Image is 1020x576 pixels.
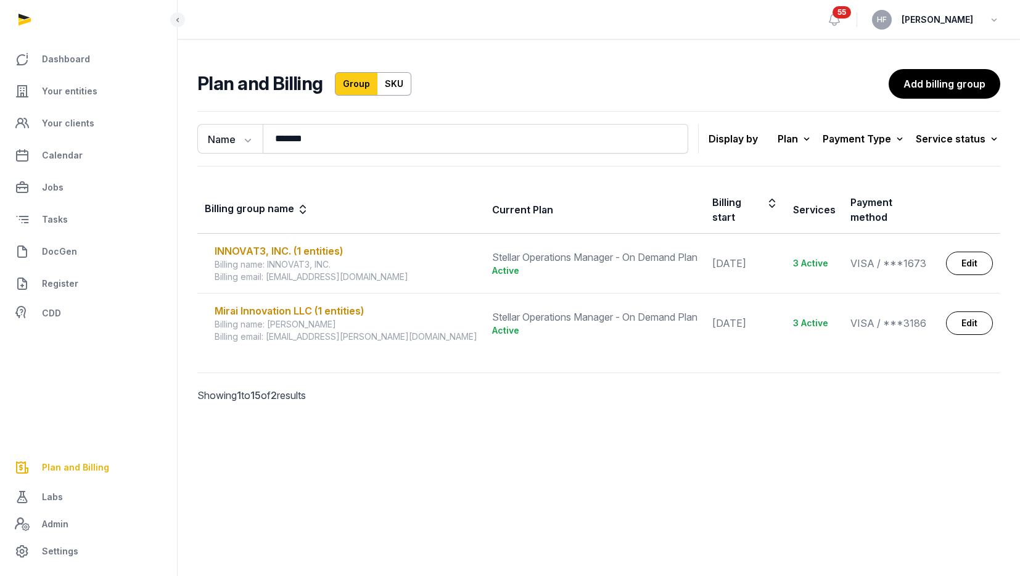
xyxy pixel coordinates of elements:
[42,517,68,532] span: Admin
[10,44,167,74] a: Dashboard
[250,389,261,401] span: 15
[42,180,64,195] span: Jobs
[215,271,477,283] div: Billing email: [EMAIL_ADDRESS][DOMAIN_NAME]
[712,195,778,224] div: Billing start
[205,201,309,218] div: Billing group name
[833,6,851,19] span: 55
[946,311,993,335] a: Edit
[793,257,836,269] div: 3 Active
[492,324,697,337] div: Active
[10,76,167,106] a: Your entities
[10,301,167,326] a: CDD
[197,373,384,418] p: Showing to of results
[42,276,78,291] span: Register
[10,237,167,266] a: DocGen
[709,129,758,149] p: Display by
[793,317,836,329] div: 3 Active
[197,124,263,154] button: Name
[215,244,477,258] div: INNOVAT3, INC. (1 entities)
[10,141,167,170] a: Calendar
[10,269,167,298] a: Register
[42,306,61,321] span: CDD
[10,512,167,537] a: Admin
[197,72,323,96] h2: Plan and Billing
[492,250,697,265] div: Stellar Operations Manager - On Demand Plan
[42,544,78,559] span: Settings
[42,84,97,99] span: Your entities
[237,389,241,401] span: 1
[872,10,892,30] button: HF
[916,130,1000,147] div: Service status
[10,109,167,138] a: Your clients
[377,72,411,96] a: SKU
[335,72,378,96] a: Group
[778,130,813,147] div: Plan
[10,482,167,512] a: Labs
[271,389,277,401] span: 2
[215,331,477,343] div: Billing email: [EMAIL_ADDRESS][PERSON_NAME][DOMAIN_NAME]
[42,116,94,131] span: Your clients
[215,303,477,318] div: Mirai Innovation LLC (1 entities)
[215,318,477,331] div: Billing name: [PERSON_NAME]
[42,490,63,504] span: Labs
[42,52,90,67] span: Dashboard
[492,310,697,324] div: Stellar Operations Manager - On Demand Plan
[10,453,167,482] a: Plan and Billing
[10,537,167,566] a: Settings
[850,195,931,224] div: Payment method
[215,258,477,271] div: Billing name: INNOVAT3, INC.
[492,265,697,277] div: Active
[492,202,553,217] div: Current Plan
[877,16,887,23] span: HF
[793,202,836,217] div: Services
[42,244,77,259] span: DocGen
[42,212,68,227] span: Tasks
[902,12,973,27] span: [PERSON_NAME]
[823,130,906,147] div: Payment Type
[705,294,786,353] td: [DATE]
[889,69,1000,99] a: Add billing group
[10,173,167,202] a: Jobs
[42,460,109,475] span: Plan and Billing
[10,205,167,234] a: Tasks
[42,148,83,163] span: Calendar
[705,234,786,294] td: [DATE]
[946,252,993,275] a: Edit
